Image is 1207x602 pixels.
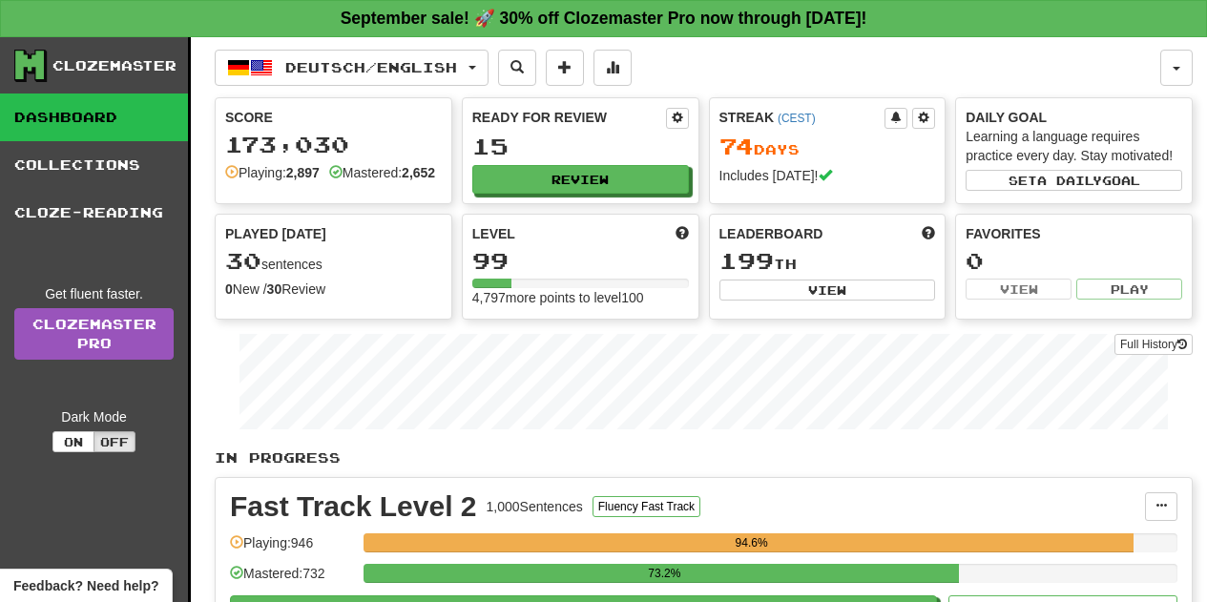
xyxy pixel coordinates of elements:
div: Daily Goal [966,108,1182,127]
span: Level [472,224,515,243]
button: Full History [1114,334,1193,355]
button: On [52,431,94,452]
div: 99 [472,249,689,273]
button: Add sentence to collection [546,50,584,86]
div: Clozemaster [52,56,177,75]
button: Play [1076,279,1182,300]
p: In Progress [215,448,1193,467]
div: 15 [472,135,689,158]
button: Off [94,431,135,452]
strong: 2,652 [402,165,435,180]
span: Played [DATE] [225,224,326,243]
button: View [719,280,936,301]
span: 30 [225,247,261,274]
div: New / Review [225,280,442,299]
button: Seta dailygoal [966,170,1182,191]
div: sentences [225,249,442,274]
div: 94.6% [369,533,1134,552]
div: 1,000 Sentences [487,497,583,516]
div: Dark Mode [14,407,174,426]
div: 73.2% [369,564,959,583]
div: Fast Track Level 2 [230,492,477,521]
strong: 0 [225,281,233,297]
div: Mastered: 732 [230,564,354,595]
strong: 30 [267,281,282,297]
button: Review [472,165,689,194]
button: View [966,279,1072,300]
div: Includes [DATE]! [719,166,936,185]
div: Score [225,108,442,127]
div: Playing: [225,163,320,182]
div: Playing: 946 [230,533,354,565]
strong: September sale! 🚀 30% off Clozemaster Pro now through [DATE]! [341,9,867,28]
div: Favorites [966,224,1182,243]
div: Get fluent faster. [14,284,174,303]
button: More stats [593,50,632,86]
div: Learning a language requires practice every day. Stay motivated! [966,127,1182,165]
div: Day s [719,135,936,159]
a: (CEST) [778,112,816,125]
span: Leaderboard [719,224,823,243]
button: Search sentences [498,50,536,86]
div: 173,030 [225,133,442,156]
button: Deutsch/English [215,50,489,86]
span: This week in points, UTC [922,224,935,243]
div: Streak [719,108,885,127]
strong: 2,897 [286,165,320,180]
span: a daily [1037,174,1102,187]
div: Mastered: [329,163,435,182]
span: Open feedback widget [13,576,158,595]
span: Score more points to level up [676,224,689,243]
div: 4,797 more points to level 100 [472,288,689,307]
div: th [719,249,936,274]
button: Fluency Fast Track [593,496,700,517]
span: 199 [719,247,774,274]
div: Ready for Review [472,108,666,127]
div: 0 [966,249,1182,273]
span: Deutsch / English [285,59,457,75]
span: 74 [719,133,754,159]
a: ClozemasterPro [14,308,174,360]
